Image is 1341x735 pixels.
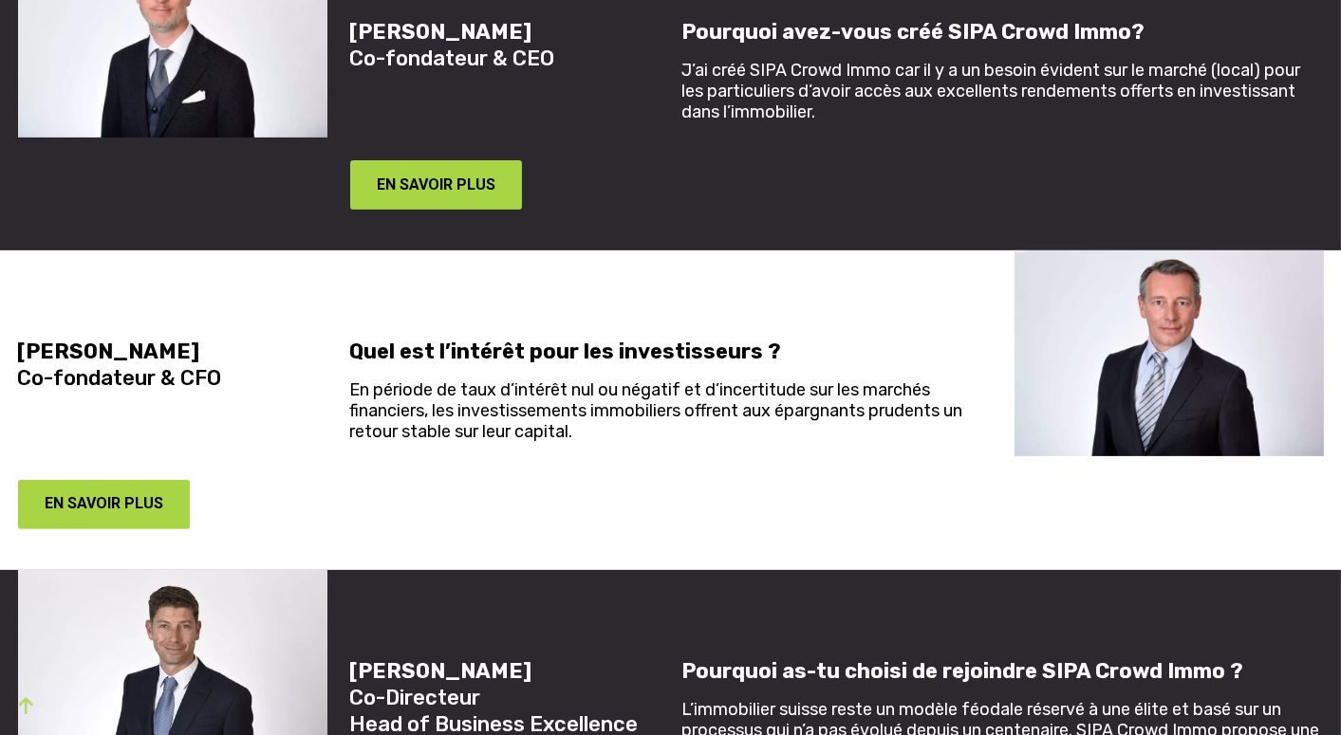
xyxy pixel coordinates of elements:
[682,658,1244,684] strong: Pourquoi as-tu choisi de rejoindre SIPA Crowd Immo ?
[350,160,523,210] button: EN SAVOIR PLUS
[350,379,992,442] p: En période de taux d’intérêt nul ou négatif et d’incertitude sur les marchés financiers, les inve...
[350,339,782,364] strong: Quel est l’intérêt pour les investisseurs ?
[18,480,191,529] button: EN SAVOIR PLUS
[18,339,327,392] h5: Co-fondateur & CFO
[682,60,1324,122] p: J’ai créé SIPA Crowd Immo car il y a un besoin évident sur le marché (local) pour les particulier...
[1246,644,1341,735] iframe: Chat Widget
[350,19,660,72] h5: Co-fondateur & CEO
[350,19,532,45] strong: [PERSON_NAME]
[350,658,532,684] strong: [PERSON_NAME]
[682,19,1145,45] strong: Pourquoi avez-vous créé SIPA Crowd Immo?
[18,339,200,364] strong: [PERSON_NAME]
[1015,250,1324,457] img: Team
